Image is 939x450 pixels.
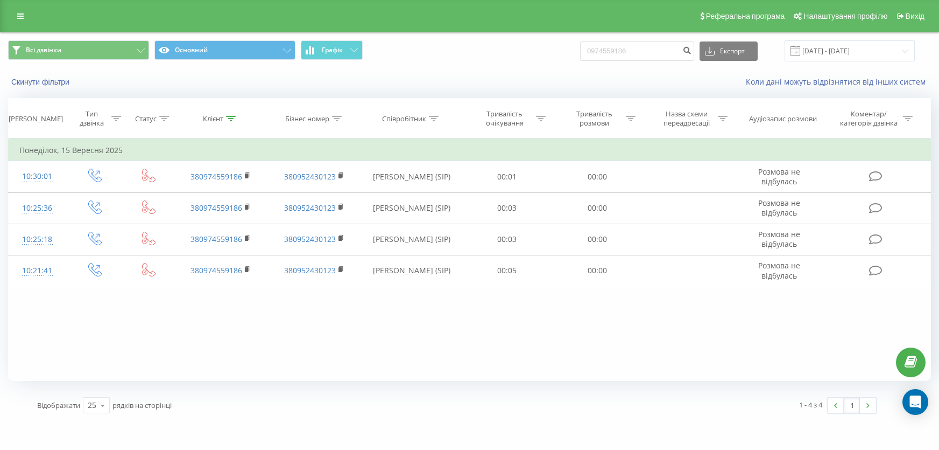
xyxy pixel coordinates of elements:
td: 00:03 [462,192,552,224]
span: Відображати [37,400,80,410]
a: 380952430123 [284,265,336,275]
span: Розмова не відбулась [758,167,800,186]
div: 10:21:41 [19,260,55,281]
input: Пошук за номером [580,41,694,61]
button: Скинути фільтри [8,77,75,87]
span: Всі дзвінки [26,46,61,54]
span: Розмова не відбулась [758,229,800,249]
span: Вихід [906,12,924,20]
td: [PERSON_NAME] (SIP) [361,224,462,255]
div: Open Intercom Messenger [902,389,928,415]
div: Тривалість розмови [566,109,623,128]
div: [PERSON_NAME] [9,114,63,123]
div: Тривалість очікування [476,109,533,128]
td: 00:00 [552,224,642,255]
button: Основний [154,40,295,60]
div: Аудіозапис розмови [749,114,817,123]
div: Співробітник [382,114,426,123]
div: 10:25:36 [19,198,55,219]
a: 380952430123 [284,203,336,213]
td: 00:00 [552,192,642,224]
td: 00:05 [462,255,552,286]
div: 10:25:18 [19,229,55,250]
a: 380974559186 [190,234,242,244]
div: 10:30:01 [19,166,55,187]
button: Графік [301,40,363,60]
button: Всі дзвінки [8,40,149,60]
a: 380952430123 [284,234,336,244]
a: 1 [844,398,860,413]
td: 00:01 [462,161,552,192]
span: Графік [322,46,343,54]
div: Бізнес номер [285,114,329,123]
span: Реферальна програма [706,12,785,20]
div: Назва схеми переадресації [658,109,715,128]
div: Коментар/категорія дзвінка [837,109,900,128]
a: 380952430123 [284,171,336,182]
td: 00:00 [552,161,642,192]
td: 00:03 [462,224,552,255]
td: [PERSON_NAME] (SIP) [361,161,462,192]
a: Коли дані можуть відрізнятися вiд інших систем [746,77,931,87]
span: Розмова не відбулась [758,198,800,218]
span: Розмова не відбулась [758,260,800,280]
td: 00:00 [552,255,642,286]
td: [PERSON_NAME] (SIP) [361,192,462,224]
div: 25 [88,400,96,411]
div: Тип дзвінка [75,109,108,128]
div: Статус [135,114,157,123]
td: Понеділок, 15 Вересня 2025 [9,140,931,161]
a: 380974559186 [190,265,242,275]
a: 380974559186 [190,203,242,213]
a: 380974559186 [190,171,242,182]
div: 1 - 4 з 4 [799,399,822,410]
div: Клієнт [203,114,223,123]
span: рядків на сторінці [112,400,172,410]
span: Налаштування профілю [803,12,887,20]
td: [PERSON_NAME] (SIP) [361,255,462,286]
button: Експорт [700,41,758,61]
